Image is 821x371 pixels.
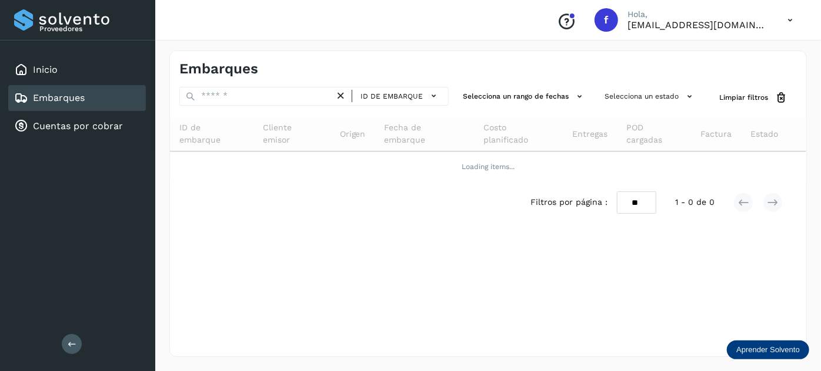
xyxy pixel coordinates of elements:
span: Limpiar filtros [719,92,768,103]
span: ID de embarque [179,122,244,146]
span: Fecha de embarque [385,122,465,146]
span: ID de embarque [361,91,423,102]
p: Proveedores [39,25,141,33]
span: Origen [340,128,366,140]
div: Cuentas por cobrar [8,113,146,139]
span: Filtros por página : [530,196,608,208]
a: Embarques [33,92,85,103]
span: Entregas [572,128,608,140]
button: ID de embarque [357,87,443,104]
span: Factura [700,128,732,140]
a: Cuentas por cobrar [33,120,123,131]
p: Hola, [628,9,769,19]
button: Selecciona un rango de fechas [458,87,590,106]
h4: Embarques [179,60,258,77]
span: Costo planificado [483,122,553,146]
button: Selecciona un estado [600,87,700,106]
td: Loading items... [170,151,806,182]
a: Inicio [33,64,58,75]
span: Estado [750,128,778,140]
div: Aprender Solvento [727,340,809,359]
div: Inicio [8,57,146,83]
button: Limpiar filtros [710,87,797,109]
div: Embarques [8,85,146,111]
p: fyc3@mexamerik.com [628,19,769,31]
span: Cliente emisor [263,122,321,146]
p: Aprender Solvento [736,345,800,355]
span: 1 - 0 de 0 [675,196,715,208]
span: POD cargadas [626,122,682,146]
